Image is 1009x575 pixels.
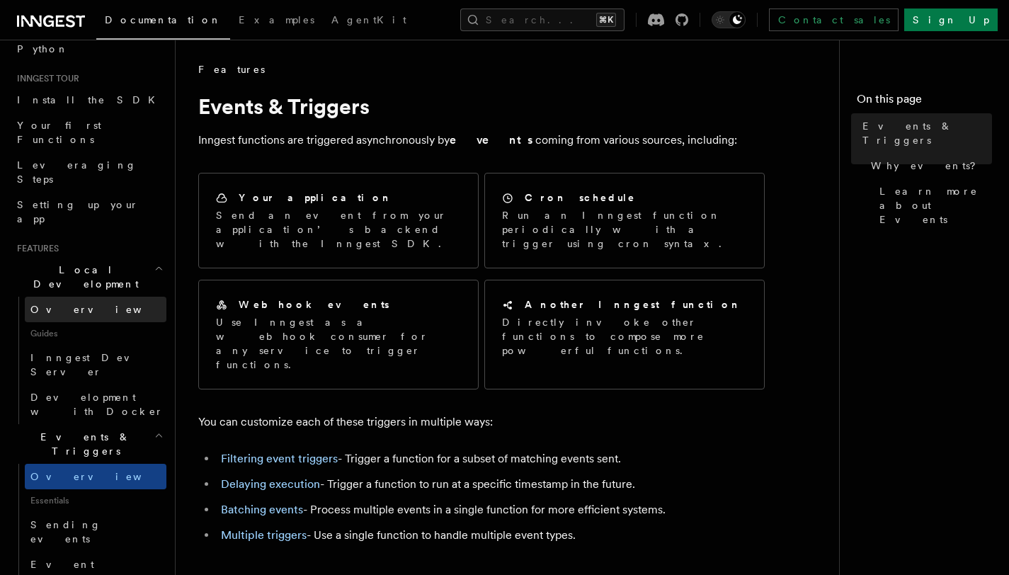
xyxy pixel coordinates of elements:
span: Documentation [105,14,222,25]
span: Inngest tour [11,73,79,84]
a: Overview [25,297,166,322]
li: - Trigger a function for a subset of matching events sent. [217,449,765,469]
span: Install the SDK [17,94,164,106]
p: Run an Inngest function periodically with a trigger using cron syntax. [502,208,747,251]
a: Development with Docker [25,385,166,424]
a: Another Inngest functionDirectly invoke other functions to compose more powerful functions. [484,280,765,389]
h2: Another Inngest function [525,297,741,312]
span: Sending events [30,519,101,545]
a: Overview [25,464,166,489]
a: Documentation [96,4,230,40]
span: Overview [30,304,176,315]
span: Features [198,62,265,76]
a: Python [11,36,166,62]
span: Why events? [871,159,986,173]
li: - Process multiple events in a single function for more efficient systems. [217,500,765,520]
span: Essentials [25,489,166,512]
p: Use Inngest as a webhook consumer for any service to trigger functions. [216,315,461,372]
span: Overview [30,471,176,482]
p: You can customize each of these triggers in multiple ways: [198,412,765,432]
button: Toggle dark mode [712,11,746,28]
a: Why events? [865,153,992,178]
span: AgentKit [331,14,406,25]
a: Your first Functions [11,113,166,152]
span: Python [17,43,69,55]
p: Send an event from your application’s backend with the Inngest SDK. [216,208,461,251]
li: - Trigger a function to run at a specific timestamp in the future. [217,474,765,494]
li: - Use a single function to handle multiple event types. [217,525,765,545]
a: Contact sales [769,8,899,31]
a: Examples [230,4,323,38]
a: Inngest Dev Server [25,345,166,385]
h1: Events & Triggers [198,93,765,119]
span: Inngest Dev Server [30,352,152,377]
h2: Cron schedule [525,190,636,205]
a: AgentKit [323,4,415,38]
a: Batching events [221,503,303,516]
strong: events [450,133,535,147]
span: Features [11,243,59,254]
h2: Webhook events [239,297,389,312]
a: Multiple triggers [221,528,307,542]
p: Directly invoke other functions to compose more powerful functions. [502,315,747,358]
span: Learn more about Events [879,184,992,227]
span: Events & Triggers [11,430,154,458]
kbd: ⌘K [596,13,616,27]
span: Guides [25,322,166,345]
a: Events & Triggers [857,113,992,153]
button: Search...⌘K [460,8,625,31]
span: Events & Triggers [862,119,992,147]
div: Local Development [11,297,166,424]
button: Local Development [11,257,166,297]
button: Events & Triggers [11,424,166,464]
a: Webhook eventsUse Inngest as a webhook consumer for any service to trigger functions. [198,280,479,389]
span: Examples [239,14,314,25]
h4: On this page [857,91,992,113]
a: Leveraging Steps [11,152,166,192]
a: Learn more about Events [874,178,992,232]
a: Install the SDK [11,87,166,113]
span: Development with Docker [30,392,164,417]
span: Your first Functions [17,120,101,145]
p: Inngest functions are triggered asynchronously by coming from various sources, including: [198,130,765,150]
a: Sending events [25,512,166,552]
span: Local Development [11,263,154,291]
a: Your applicationSend an event from your application’s backend with the Inngest SDK. [198,173,479,268]
a: Setting up your app [11,192,166,232]
a: Sign Up [904,8,998,31]
span: Leveraging Steps [17,159,137,185]
a: Filtering event triggers [221,452,338,465]
a: Delaying execution [221,477,320,491]
a: Cron scheduleRun an Inngest function periodically with a trigger using cron syntax. [484,173,765,268]
span: Setting up your app [17,199,139,224]
h2: Your application [239,190,392,205]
